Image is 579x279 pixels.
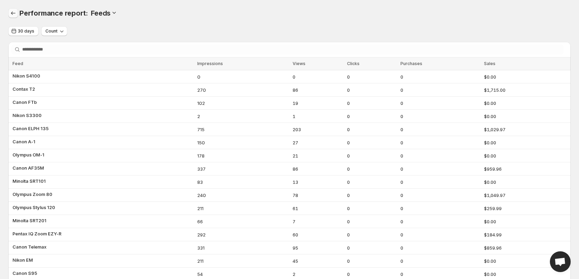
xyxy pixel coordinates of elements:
[12,99,37,106] span: Canon FTb
[12,72,40,79] span: Nikon S4100
[400,231,479,238] span: 0
[195,189,291,202] td: 240
[293,244,343,251] span: 95
[12,178,46,184] span: Minolta SRT101
[484,73,567,80] span: $0.00
[18,28,34,34] span: 30 days
[484,100,567,107] span: $0.00
[293,100,343,107] span: 19
[484,126,567,133] span: $1,029.97
[400,205,479,212] span: 0
[293,205,343,212] span: 61
[195,97,291,110] td: 102
[347,113,396,120] span: 0
[12,125,49,132] span: Canon ELPH 135
[347,271,396,278] span: 0
[12,230,61,237] span: Pentax IQ Zoom EZY-R
[484,258,567,264] span: $0.00
[45,28,58,34] span: Count
[195,110,291,123] td: 2
[550,251,571,272] a: Open chat
[12,151,44,158] span: Olympus OM-1
[195,70,291,83] td: 0
[484,192,567,199] span: $1,049.97
[400,258,479,264] span: 0
[400,87,479,93] span: 0
[19,9,88,17] span: Performance report:
[12,191,52,198] span: Olympus Zoom 80
[12,204,55,211] span: Olympus Stylus 120
[12,217,46,224] span: Minolta SRT201
[195,136,291,149] td: 150
[347,244,396,251] span: 0
[400,73,479,80] span: 0
[293,152,343,159] span: 21
[400,218,479,225] span: 0
[347,218,396,225] span: 0
[484,244,567,251] span: $859.96
[195,162,291,175] td: 337
[195,241,291,254] td: 331
[484,205,567,212] span: $259.99
[484,113,567,120] span: $0.00
[347,61,360,66] span: Clicks
[347,192,396,199] span: 0
[400,271,479,278] span: 0
[400,244,479,251] span: 0
[293,113,343,120] span: 1
[484,61,495,66] span: Sales
[293,126,343,133] span: 203
[293,165,343,172] span: 86
[8,26,38,36] button: 30 days
[293,258,343,264] span: 45
[400,126,479,133] span: 0
[293,73,343,80] span: 0
[12,256,33,263] span: Nikon EM
[347,139,396,146] span: 0
[12,270,37,277] span: Canon S95
[400,61,422,66] span: Purchases
[293,179,343,186] span: 13
[400,165,479,172] span: 0
[293,231,343,238] span: 60
[293,218,343,225] span: 7
[12,112,42,119] span: Nikon S3300
[484,271,567,278] span: $0.00
[12,61,23,66] span: Feed
[400,179,479,186] span: 0
[484,165,567,172] span: $959.96
[41,26,67,36] button: Count
[400,100,479,107] span: 0
[195,202,291,215] td: 211
[347,126,396,133] span: 0
[293,192,343,199] span: 78
[195,254,291,268] td: 211
[347,165,396,172] span: 0
[91,9,111,17] h3: Feeds
[12,243,46,250] span: Canon Telemax
[347,100,396,107] span: 0
[347,205,396,212] span: 0
[293,87,343,93] span: 86
[195,123,291,136] td: 715
[197,61,223,66] span: Impressions
[12,85,35,92] span: Contax T2
[347,73,396,80] span: 0
[400,139,479,146] span: 0
[347,258,396,264] span: 0
[195,83,291,97] td: 270
[347,87,396,93] span: 0
[195,228,291,241] td: 292
[293,139,343,146] span: 27
[195,175,291,189] td: 83
[484,152,567,159] span: $0.00
[484,139,567,146] span: $0.00
[484,231,567,238] span: $184.99
[347,152,396,159] span: 0
[195,215,291,228] td: 66
[484,87,567,93] span: $1,715.00
[347,231,396,238] span: 0
[12,164,44,171] span: Canon AF35M
[484,179,567,186] span: $0.00
[400,152,479,159] span: 0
